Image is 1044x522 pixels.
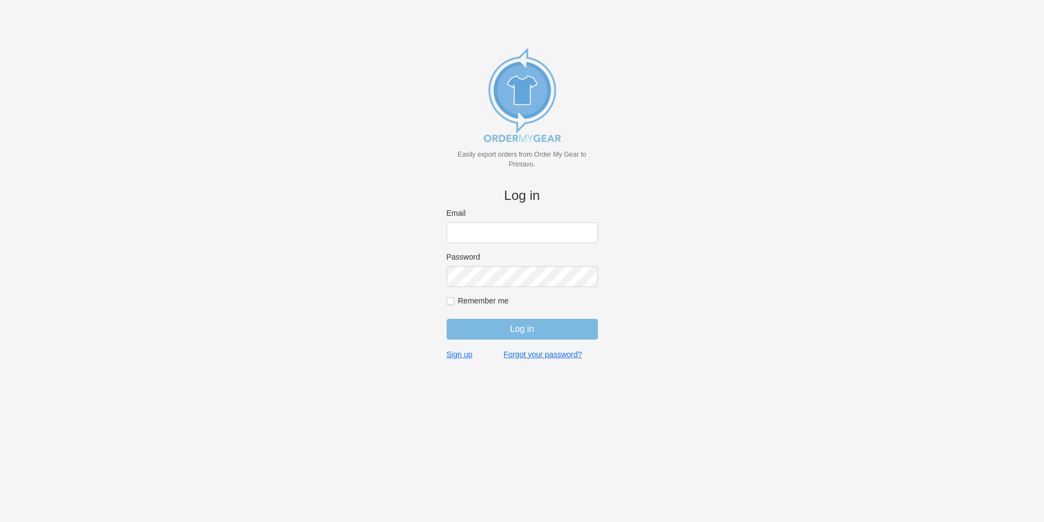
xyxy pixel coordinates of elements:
[447,188,598,204] h4: Log in
[447,319,598,340] input: Log in
[447,252,598,262] label: Password
[447,349,472,359] a: Sign up
[458,296,598,306] label: Remember me
[447,208,598,218] label: Email
[504,349,582,359] a: Forgot your password?
[447,150,598,169] p: Easily export orders from Order My Gear to Printavo.
[467,40,577,150] img: new_omg_export_logo-652582c309f788888370c3373ec495a74b7b3fc93c8838f76510ecd25890bcc4.png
